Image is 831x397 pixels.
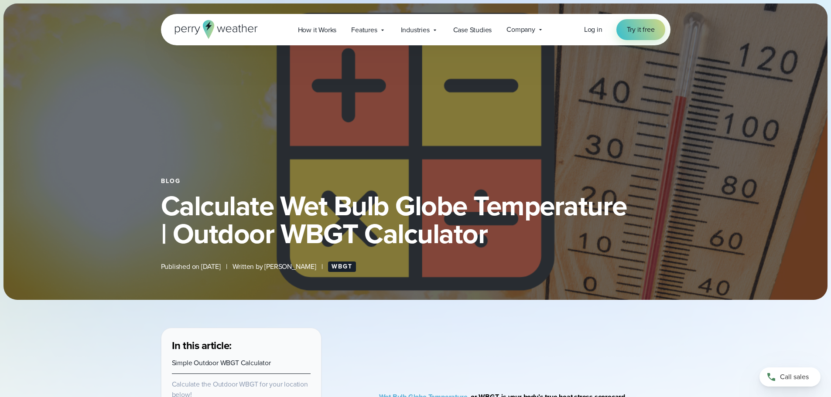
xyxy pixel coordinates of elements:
h1: Calculate Wet Bulb Globe Temperature | Outdoor WBGT Calculator [161,192,670,248]
h3: In this article: [172,339,311,353]
span: Written by [PERSON_NAME] [233,261,316,272]
div: Blog [161,178,670,185]
span: Features [351,25,377,35]
span: Log in [584,24,602,34]
span: Industries [401,25,430,35]
span: Company [506,24,535,35]
a: WBGT [328,261,356,272]
a: Simple Outdoor WBGT Calculator [172,358,271,368]
span: Try it free [627,24,655,35]
span: Case Studies [453,25,492,35]
a: Try it free [616,19,665,40]
iframe: WBGT Explained: Listen as we break down all you need to know about WBGT Video [404,328,645,364]
a: Case Studies [446,21,499,39]
span: Call sales [780,372,809,382]
a: How it Works [291,21,344,39]
span: How it Works [298,25,337,35]
a: Call sales [759,367,821,387]
span: Published on [DATE] [161,261,221,272]
span: | [321,261,323,272]
a: Log in [584,24,602,35]
span: | [226,261,227,272]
